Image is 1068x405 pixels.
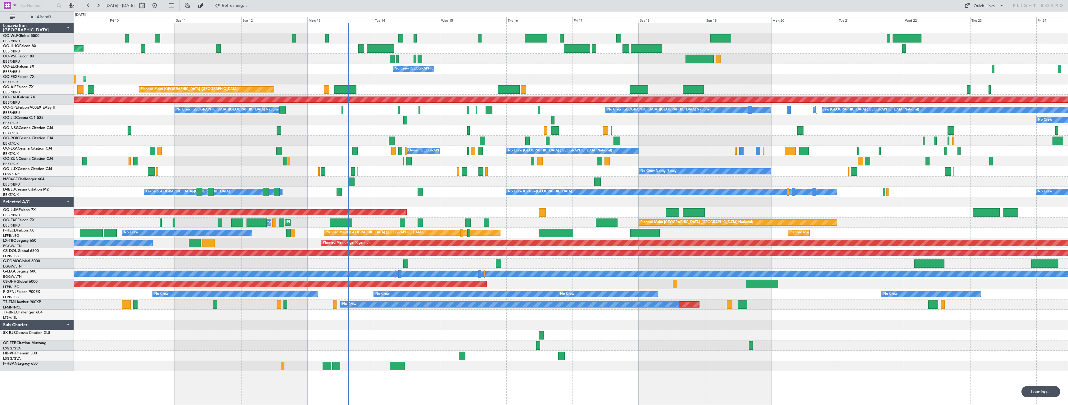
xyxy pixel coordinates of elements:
a: OE-FFBCitation Mustang [3,341,47,345]
div: No Crew [883,290,898,299]
div: Sun 12 [241,17,307,23]
span: CS-DOU [3,249,18,253]
span: OO-HHO [3,44,19,48]
div: Owner [GEOGRAPHIC_DATA]-[GEOGRAPHIC_DATA] [408,146,492,155]
a: EBKT/KJK [3,141,19,146]
a: OO-ZUNCessna Citation CJ4 [3,157,53,161]
a: D-IBLUCessna Citation M2 [3,188,49,191]
a: LFPB/LBG [3,233,19,238]
span: OE-FFB [3,341,16,345]
a: LX-TROLegacy 650 [3,239,36,243]
a: EBKT/KJK [3,131,19,136]
div: No Crew [GEOGRAPHIC_DATA] ([GEOGRAPHIC_DATA] National) [508,146,612,155]
a: LFPB/LBG [3,254,19,259]
div: Mon 13 [307,17,373,23]
span: OO-ELK [3,65,17,69]
a: OO-FAEFalcon 7X [3,218,34,222]
span: G-LEGC [3,270,16,273]
span: SX-RJB [3,331,16,335]
div: Fri 10 [109,17,175,23]
div: Planned Maint [GEOGRAPHIC_DATA] ([GEOGRAPHIC_DATA]) [790,228,887,237]
button: All Aircraft [7,12,67,22]
a: EBBR/BRU [3,100,20,105]
a: EBBR/BRU [3,59,20,64]
span: OO-FAE [3,218,17,222]
div: No Crew [GEOGRAPHIC_DATA] ([GEOGRAPHIC_DATA] National) [607,105,711,115]
button: Refreshing... [212,1,249,11]
div: Fri 17 [572,17,639,23]
span: T7-BRE [3,311,16,314]
a: HB-VPIPhenom 300 [3,352,37,355]
span: CS-JHH [3,280,16,284]
a: EGGW/LTN [3,264,22,269]
span: OO-LAH [3,96,18,99]
div: Sat 18 [639,17,705,23]
span: OO-LUM [3,208,19,212]
a: EBBR/BRU [3,110,20,115]
span: F-HECD [3,229,17,232]
span: [DATE] - [DATE] [106,3,135,8]
span: N604GF [3,178,18,181]
div: Sun 19 [705,17,771,23]
a: EBKT/KJK [3,80,19,84]
a: OO-WLPGlobal 5500 [3,34,39,38]
a: OO-NSGCessna Citation CJ4 [3,126,53,130]
div: Thu 16 [506,17,572,23]
a: EBBR/BRU [3,90,20,95]
div: No Crew [124,228,138,237]
div: Tue 21 [838,17,904,23]
a: F-HBANLegacy 650 [3,362,38,366]
span: G-FOMO [3,259,19,263]
a: LSGG/GVA [3,356,21,361]
span: OO-LUX [3,167,18,171]
a: EBKT/KJK [3,121,19,125]
div: Thu 23 [970,17,1036,23]
div: No Crew [1038,187,1052,196]
a: EBKT/KJK [3,162,19,166]
a: T7-EMIHawker 900XP [3,300,41,304]
a: CS-JHHGlobal 6000 [3,280,38,284]
div: No Crew [GEOGRAPHIC_DATA] ([GEOGRAPHIC_DATA] National) [176,105,280,115]
span: F-HBAN [3,362,18,366]
span: OO-ROK [3,137,19,140]
a: OO-AIEFalcon 7X [3,85,34,89]
div: Quick Links [974,3,995,9]
a: LSGG/GVA [3,346,21,351]
a: EBBR/BRU [3,213,20,218]
a: T7-BREChallenger 604 [3,311,43,314]
div: No Crew [375,290,390,299]
a: LFPB/LBG [3,285,19,289]
div: Thu 9 [42,17,108,23]
div: Wed 22 [904,17,970,23]
a: F-HECDFalcon 7X [3,229,34,232]
span: OO-WLP [3,34,18,38]
a: LFSN/ENC [3,172,20,177]
div: Planned Maint Melsbroek Air Base [287,218,341,227]
a: OO-ELKFalcon 8X [3,65,34,69]
div: Owner [GEOGRAPHIC_DATA]-[GEOGRAPHIC_DATA] [146,187,230,196]
div: Planned Maint [GEOGRAPHIC_DATA] ([GEOGRAPHIC_DATA]) [326,228,423,237]
a: G-LEGCLegacy 600 [3,270,36,273]
a: LFPB/LBG [3,295,19,299]
a: OO-FSXFalcon 7X [3,75,34,79]
a: OO-LUXCessna Citation CJ4 [3,167,52,171]
a: LTBA/ISL [3,315,17,320]
a: EBBR/BRU [3,49,20,54]
div: No Crew Kortrijk-[GEOGRAPHIC_DATA] [508,187,572,196]
a: EBBR/BRU [3,223,20,228]
div: No Crew [154,290,169,299]
div: No Crew [560,290,574,299]
span: OO-AIE [3,85,16,89]
a: OO-LAHFalcon 7X [3,96,35,99]
a: EGGW/LTN [3,274,22,279]
div: Wed 15 [440,17,506,23]
button: Quick Links [961,1,1007,11]
a: EBBR/BRU [3,182,20,187]
div: Planned Maint [GEOGRAPHIC_DATA] ([GEOGRAPHIC_DATA] National) [640,218,753,227]
div: Planned Maint Kortrijk-[GEOGRAPHIC_DATA] [85,74,158,84]
div: No Crew [GEOGRAPHIC_DATA] ([GEOGRAPHIC_DATA] National) [395,64,499,74]
span: OO-ZUN [3,157,19,161]
a: EBKT/KJK [3,192,19,197]
a: N604GFChallenger 604 [3,178,44,181]
input: Trip Number [19,1,55,10]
